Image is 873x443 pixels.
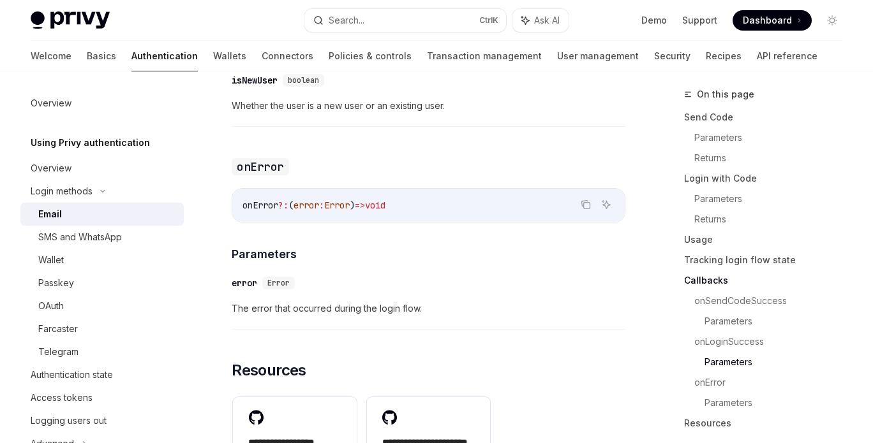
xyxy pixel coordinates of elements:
span: Error [267,278,290,288]
a: Parameters [705,311,853,331]
a: Security [654,41,690,71]
a: Passkey [20,272,184,294]
button: Toggle dark mode [822,10,842,31]
a: Parameters [694,127,853,148]
a: Send Code [684,107,853,127]
div: OAuth [38,298,64,314]
a: Dashboard [733,10,812,31]
a: Login with Code [684,168,853,189]
a: Wallet [20,249,184,272]
div: Email [38,207,62,222]
a: User management [557,41,639,71]
span: Whether the user is a new user or an existing user. [232,98,625,113]
div: Overview [31,96,71,111]
a: Recipes [706,41,742,71]
span: void [365,200,385,211]
span: Ctrl K [479,15,498,25]
div: Login methods [31,184,93,199]
a: Logging users out [20,409,184,432]
h5: Using Privy authentication [31,135,150,150]
span: The error that occurred during the login flow. [232,301,625,316]
div: Farcaster [38,321,78,337]
a: Tracking login flow state [684,250,853,270]
a: Resources [684,413,853,433]
div: Passkey [38,275,74,291]
a: onLoginSuccess [694,331,853,352]
a: onError [694,372,853,393]
a: Returns [694,148,853,168]
button: Copy the contents from the code block [578,196,594,213]
a: Parameters [694,189,853,209]
span: On this page [697,87,754,102]
span: ( [288,200,294,211]
button: Search...CtrlK [304,9,505,32]
a: Authentication [131,41,198,71]
a: Returns [694,209,853,229]
div: Overview [31,161,71,176]
a: SMS and WhatsApp [20,226,184,249]
button: Ask AI [598,196,615,213]
span: ) [350,200,355,211]
span: Dashboard [743,14,792,27]
span: Ask AI [534,14,560,27]
a: OAuth [20,294,184,317]
span: Parameters [232,245,297,263]
a: Farcaster [20,317,184,340]
div: Access tokens [31,390,93,405]
div: SMS and WhatsApp [38,229,122,245]
a: Usage [684,229,853,250]
a: Wallets [213,41,246,71]
button: Ask AI [512,9,569,32]
a: Parameters [705,393,853,413]
a: Authentication state [20,363,184,386]
a: onSendCodeSuccess [694,291,853,311]
span: onError [243,200,278,211]
div: isNewUser [232,74,278,87]
a: Demo [641,14,667,27]
a: Policies & controls [329,41,412,71]
a: Welcome [31,41,71,71]
img: light logo [31,11,110,29]
span: Resources [232,360,306,381]
a: Callbacks [684,270,853,291]
a: Email [20,203,184,226]
span: boolean [288,75,319,85]
span: ?: [278,200,288,211]
div: Telegram [38,344,78,359]
a: Connectors [262,41,313,71]
div: Search... [329,13,364,28]
div: error [232,277,257,289]
span: : [319,200,324,211]
a: Overview [20,92,184,115]
a: Basics [87,41,116,71]
code: onError [232,158,289,175]
a: Transaction management [427,41,542,71]
a: Overview [20,157,184,180]
a: Access tokens [20,386,184,409]
span: error [294,200,319,211]
a: API reference [757,41,817,71]
div: Logging users out [31,413,107,428]
span: => [355,200,365,211]
a: Parameters [705,352,853,372]
a: Telegram [20,340,184,363]
span: Error [324,200,350,211]
div: Wallet [38,252,64,268]
div: Authentication state [31,367,113,382]
a: Support [682,14,717,27]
